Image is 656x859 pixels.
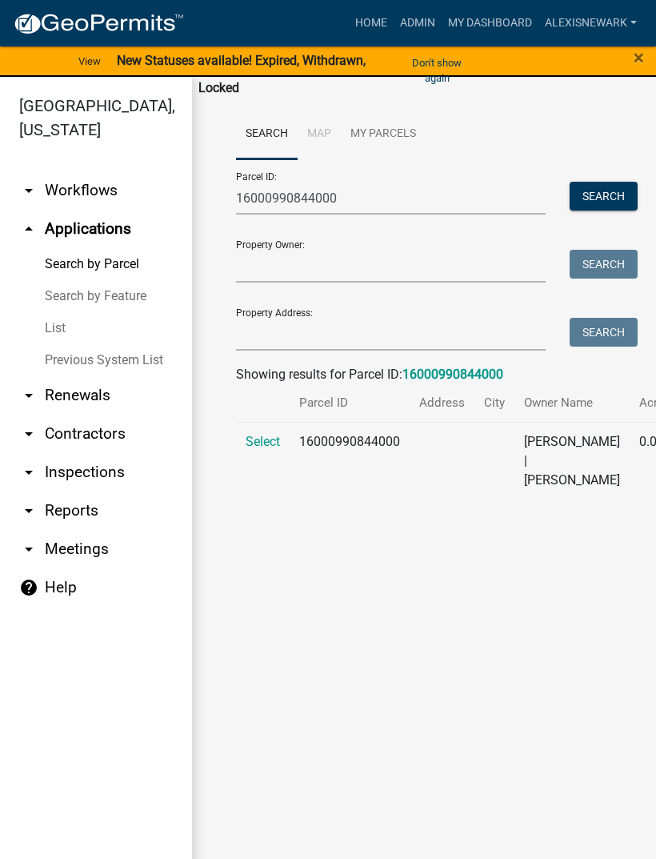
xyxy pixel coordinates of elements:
i: arrow_drop_down [19,463,38,482]
th: City [474,384,514,422]
td: 16000990844000 [290,422,410,500]
a: View [72,48,107,74]
strong: New Statuses available! Expired, Withdrawn, Locked [117,53,366,95]
a: 16000990844000 [402,367,503,382]
i: arrow_drop_down [19,540,38,559]
button: Search [570,250,638,279]
i: arrow_drop_up [19,219,38,239]
i: arrow_drop_down [19,386,38,405]
a: Admin [394,8,442,38]
th: Parcel ID [290,384,410,422]
button: Search [570,182,638,211]
button: Close [634,48,644,67]
i: arrow_drop_down [19,501,38,520]
a: My Dashboard [442,8,538,38]
th: Address [410,384,474,422]
button: Search [570,318,638,347]
button: Don't show again [394,50,480,91]
i: help [19,578,38,597]
a: My Parcels [341,109,426,160]
th: Owner Name [514,384,630,422]
i: arrow_drop_down [19,181,38,200]
td: [PERSON_NAME] | [PERSON_NAME] [514,422,630,500]
i: arrow_drop_down [19,424,38,444]
div: Showing results for Parcel ID: [236,365,612,384]
a: Search [236,109,298,160]
a: alexisnewark [538,8,643,38]
a: Home [349,8,394,38]
a: Select [246,434,280,449]
span: × [634,46,644,69]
